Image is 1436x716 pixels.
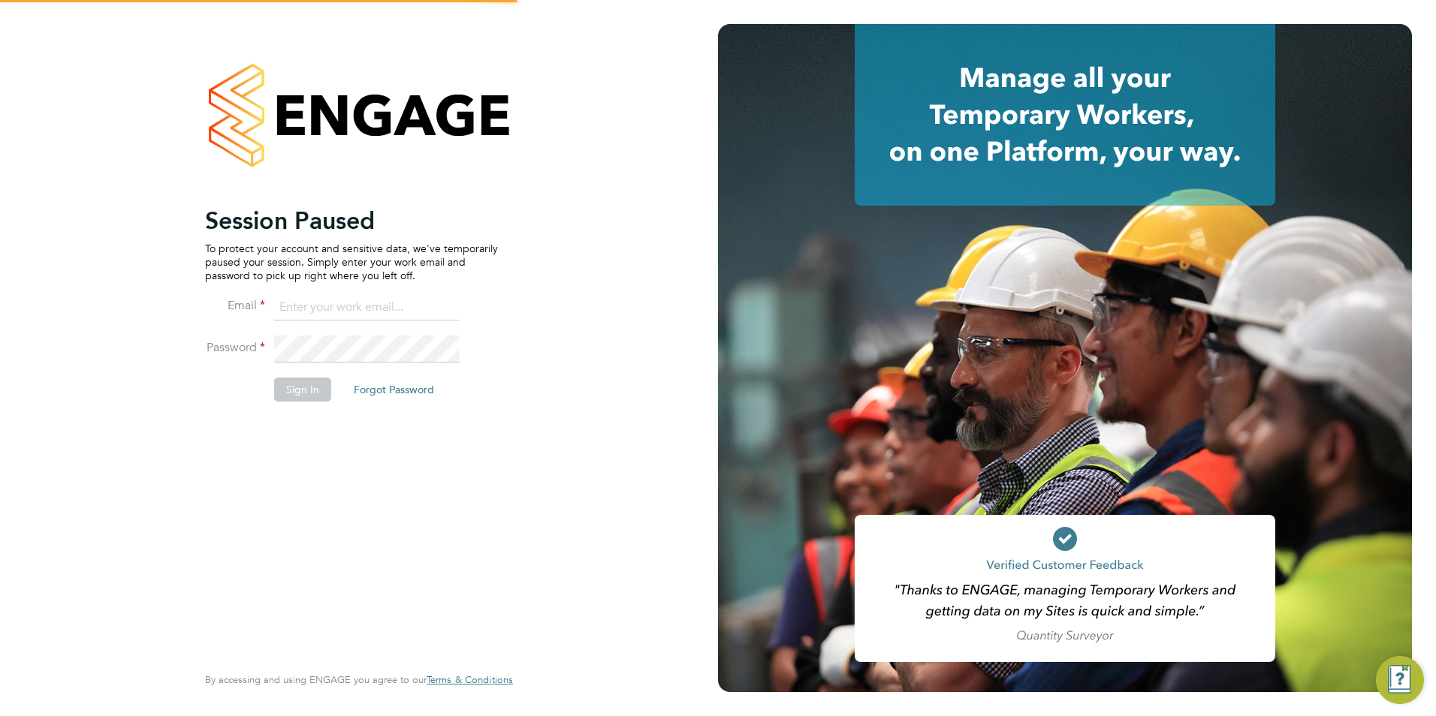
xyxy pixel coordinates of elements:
label: Password [205,340,265,356]
h2: Session Paused [205,206,498,236]
button: Engage Resource Center [1376,656,1424,704]
span: Terms & Conditions [427,673,513,686]
label: Email [205,298,265,314]
span: By accessing and using ENGAGE you agree to our [205,673,513,686]
p: To protect your account and sensitive data, we've temporarily paused your session. Simply enter y... [205,242,498,283]
input: Enter your work email... [274,294,460,321]
button: Sign In [274,378,331,402]
a: Terms & Conditions [427,674,513,686]
button: Forgot Password [342,378,446,402]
